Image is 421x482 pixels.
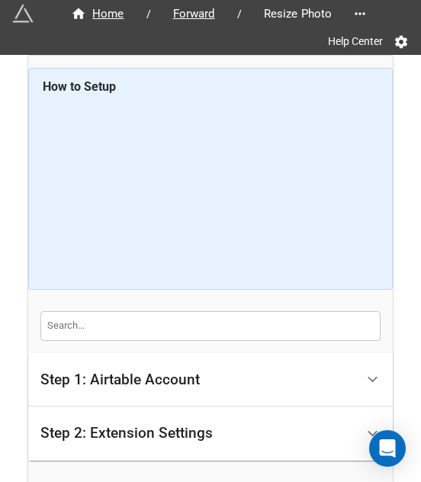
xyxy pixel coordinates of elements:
div: Step 2: Extension Settings [28,406,393,461]
div: Open Intercom Messenger [369,430,406,467]
div: Step 2: Extension Settings [40,426,213,441]
nav: breadcrumb [55,5,348,23]
a: Home [55,5,140,23]
b: How to Setup [43,79,116,94]
div: Step 1: Airtable Account [28,353,393,407]
a: Help Center [317,27,394,55]
input: Search... [40,311,381,340]
li: / [146,6,151,22]
span: Forward [164,5,224,23]
span: Resize Photo [255,5,342,23]
li: / [237,6,242,22]
div: Step 1: Airtable Account [40,372,200,387]
img: miniextensions-icon.73ae0678.png [12,3,34,24]
iframe: How to Resize Images on Airtable in Bulk! [43,101,379,277]
div: Home [71,5,124,23]
a: Forward [157,5,231,23]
